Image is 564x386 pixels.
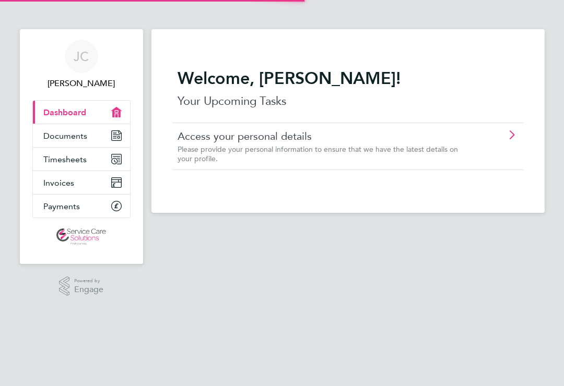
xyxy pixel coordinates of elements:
[56,228,105,245] img: servicecare-logo-retina.png
[32,77,131,90] span: Joanne Carroll
[74,50,89,63] span: JC
[43,201,80,211] span: Payments
[43,107,86,117] span: Dashboard
[43,178,74,188] span: Invoices
[32,40,131,90] a: JC[PERSON_NAME]
[33,101,130,124] a: Dashboard
[20,29,143,264] nav: Main navigation
[33,148,130,171] a: Timesheets
[43,154,87,164] span: Timesheets
[178,129,473,143] a: Access your personal details
[74,285,103,294] span: Engage
[74,276,103,285] span: Powered by
[33,171,130,194] a: Invoices
[178,93,519,110] p: Your Upcoming Tasks
[33,195,130,218] a: Payments
[178,68,519,89] h2: Welcome, [PERSON_NAME]!
[32,228,131,245] a: Go to home page
[59,276,103,296] a: Powered byEngage
[178,144,458,163] span: Please provide your personal information to ensure that we have the latest details on your profile.
[33,124,130,147] a: Documents
[43,131,87,141] span: Documents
